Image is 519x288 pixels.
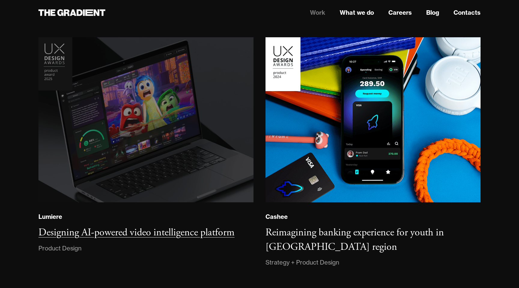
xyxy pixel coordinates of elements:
div: Strategy + Product Design [266,258,339,267]
div: Lumiere [38,213,62,221]
a: Careers [388,8,412,17]
h3: Reimagining banking experience for youth in [GEOGRAPHIC_DATA] region [266,226,444,253]
div: Product Design [38,244,81,253]
a: What we do [340,8,374,17]
a: Blog [426,8,439,17]
a: Contacts [454,8,481,17]
a: Work [310,8,325,17]
h3: Designing AI-powered video intelligence platform [38,226,235,239]
div: Cashee [266,213,288,221]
